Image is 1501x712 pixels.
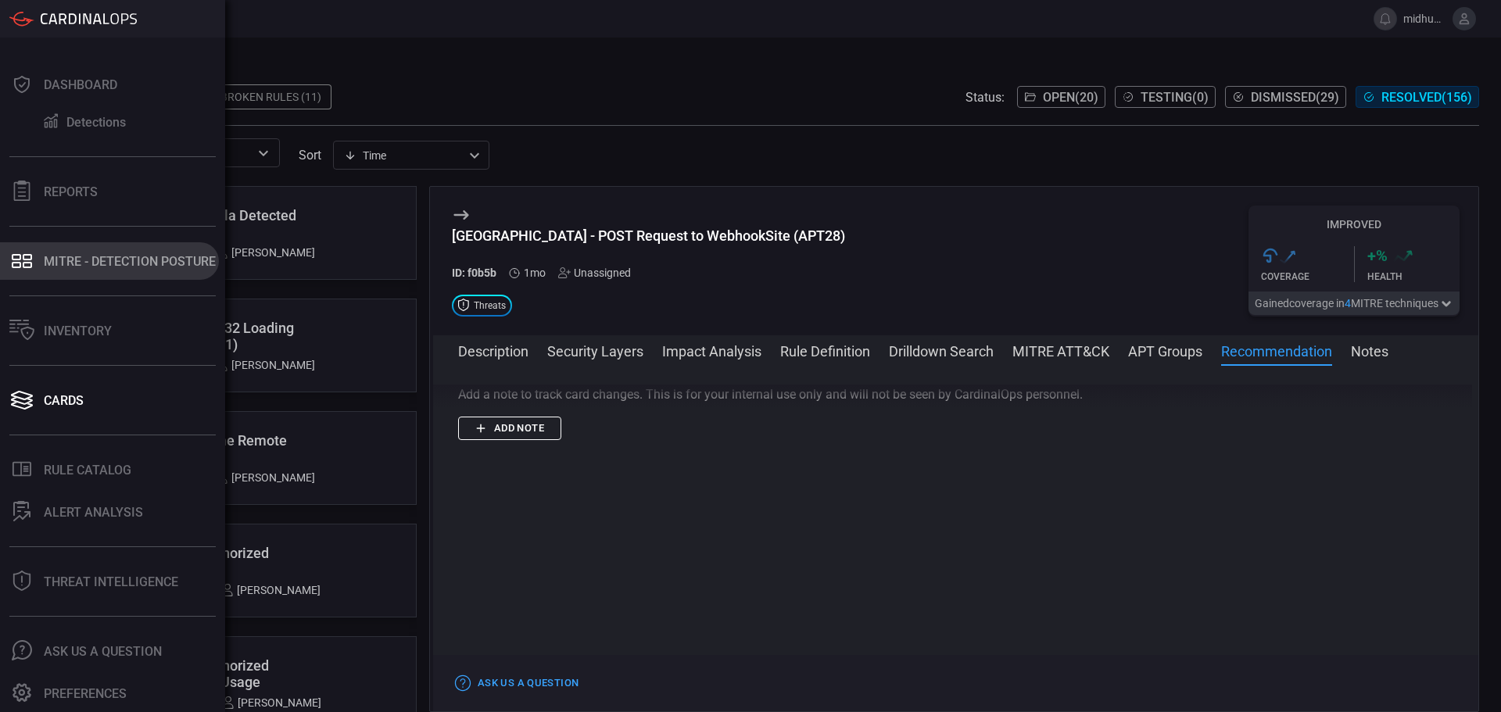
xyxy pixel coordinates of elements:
button: Security Layers [547,341,643,360]
div: Time [344,148,464,163]
div: Preferences [44,686,127,701]
div: Ask Us A Question [44,644,162,659]
div: Broken Rules (11) [211,84,331,109]
span: Testing ( 0 ) [1141,90,1209,105]
span: Resolved ( 156 ) [1381,90,1472,105]
div: Health [1367,271,1460,282]
button: MITRE ATT&CK [1012,341,1109,360]
span: Status: [965,90,1005,105]
div: Dashboard [44,77,117,92]
button: Impact Analysis [662,341,761,360]
div: [PERSON_NAME] [216,359,315,371]
div: Reports [44,184,98,199]
button: Description [458,341,528,360]
div: [PERSON_NAME] [216,246,315,259]
div: Cards [44,393,84,408]
div: Palo Alto - POST Request to WebhookSite (APT28) [452,227,845,244]
div: Rule Catalog [44,463,131,478]
h5: ID: f0b5b [452,267,496,279]
button: Ask Us a Question [452,671,582,696]
span: Open ( 20 ) [1043,90,1098,105]
button: Open(20) [1017,86,1105,108]
h3: + % [1367,246,1388,265]
button: Gainedcoverage in4MITRE techniques [1248,292,1460,315]
span: Dismissed ( 29 ) [1251,90,1339,105]
span: midhunpaul.chirapanath [1403,13,1446,25]
div: [PERSON_NAME] [222,696,321,709]
label: sort [299,148,321,163]
div: Threat Intelligence [44,574,178,589]
div: Unassigned [558,267,631,279]
button: APT Groups [1128,341,1202,360]
div: MITRE - Detection Posture [44,254,216,269]
div: Inventory [44,324,112,338]
span: Threats [474,301,506,310]
button: Open [253,142,274,164]
div: Detections [66,115,126,130]
button: Dismissed(29) [1225,86,1346,108]
div: ALERT ANALYSIS [44,505,143,520]
h5: Improved [1248,218,1460,231]
div: [PERSON_NAME] [221,584,321,596]
button: Add note [458,417,561,441]
button: Testing(0) [1115,86,1216,108]
div: [PERSON_NAME] [216,471,315,484]
span: 4 [1345,297,1351,309]
button: Resolved(156) [1356,86,1479,108]
button: Rule Definition [780,341,870,360]
button: Notes [1351,341,1388,360]
span: Jul 27, 2025 1:13 PM [524,267,546,279]
button: Recommendation [1221,341,1332,360]
button: Drilldown Search [889,341,994,360]
div: Coverage [1261,271,1354,282]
